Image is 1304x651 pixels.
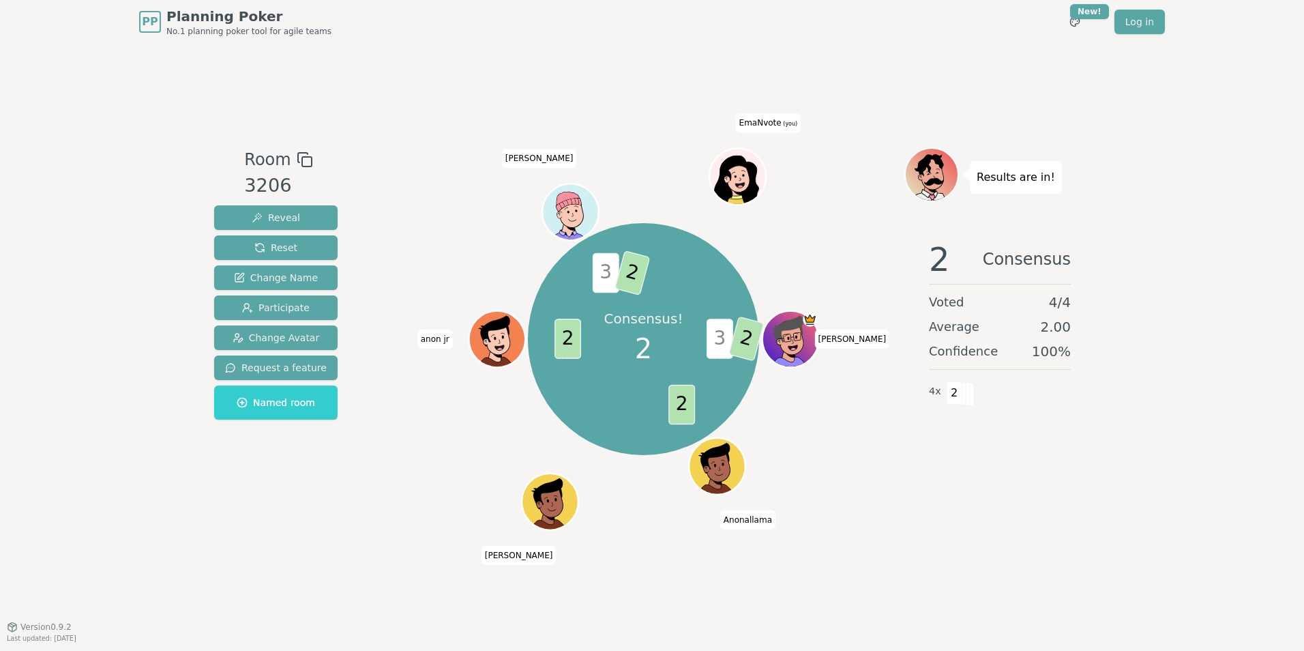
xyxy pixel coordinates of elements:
[604,309,683,328] p: Consensus!
[7,622,72,633] button: Version0.9.2
[720,510,775,530] span: Click to change your name
[592,253,619,293] span: 3
[1040,317,1071,336] span: 2.00
[166,26,331,37] span: No.1 planning poker tool for agile teams
[244,147,291,172] span: Room
[1063,10,1087,34] button: New!
[139,7,331,37] a: PPPlanning PokerNo.1 planning poker tool for agile teams
[214,386,338,420] button: Named room
[214,235,338,260] button: Reset
[947,381,962,405] span: 2
[214,205,338,230] button: Reveal
[711,150,764,203] button: Click to change your avatar
[929,384,941,399] span: 4 x
[1114,10,1165,34] a: Log in
[417,330,453,349] span: Click to change your name
[234,271,318,285] span: Change Name
[7,635,76,642] span: Last updated: [DATE]
[736,113,801,132] span: Click to change your name
[782,121,798,127] span: (you)
[977,168,1055,187] p: Results are in!
[983,243,1071,276] span: Consensus
[1032,342,1071,361] span: 100 %
[242,301,310,315] span: Participate
[214,265,338,290] button: Change Name
[635,328,652,369] span: 2
[481,546,557,565] span: Click to change your name
[1070,4,1109,19] div: New!
[225,361,327,375] span: Request a feature
[20,622,72,633] span: Version 0.9.2
[214,356,338,380] button: Request a feature
[214,295,338,320] button: Participate
[728,317,764,362] span: 2
[244,172,312,200] div: 3206
[929,243,950,276] span: 2
[554,319,581,359] span: 2
[803,313,817,327] span: Bruno is the host
[1049,293,1071,312] span: 4 / 4
[614,250,650,295] span: 2
[707,319,733,359] span: 3
[929,317,979,336] span: Average
[233,331,320,345] span: Change Avatar
[166,7,331,26] span: Planning Poker
[252,211,300,225] span: Reveal
[254,241,297,255] span: Reset
[814,330,889,349] span: Click to change your name
[142,14,158,30] span: PP
[929,342,998,361] span: Confidence
[237,396,315,409] span: Named room
[502,149,577,168] span: Click to change your name
[668,385,695,424] span: 2
[214,325,338,350] button: Change Avatar
[929,293,964,312] span: Voted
